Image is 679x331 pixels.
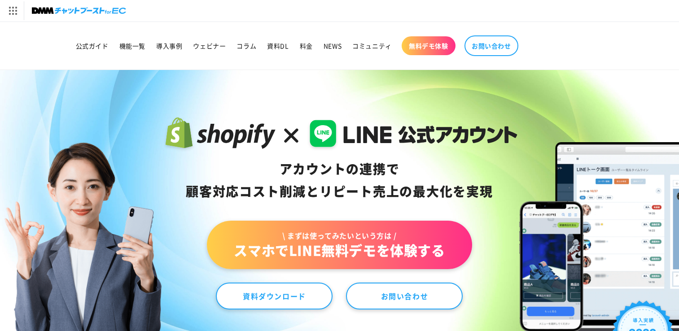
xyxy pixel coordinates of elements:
[346,283,463,309] a: お問い合わせ
[324,42,342,50] span: NEWS
[262,36,294,55] a: 資料DL
[162,158,517,203] div: アカウントの連携で 顧客対応コスト削減と リピート売上の 最大化を実現
[318,36,347,55] a: NEWS
[347,36,397,55] a: コミュニティ
[32,4,126,17] img: チャットブーストforEC
[119,42,145,50] span: 機能一覧
[76,42,109,50] span: 公式ガイド
[464,35,518,56] a: お問い合わせ
[216,283,333,309] a: 資料ダウンロード
[352,42,392,50] span: コミュニティ
[402,36,456,55] a: 無料デモ体験
[472,42,511,50] span: お問い合わせ
[151,36,188,55] a: 導入事例
[188,36,231,55] a: ウェビナー
[207,221,472,269] a: \ まずは使ってみたいという方は /スマホでLINE無料デモを体験する
[231,36,262,55] a: コラム
[1,1,24,20] img: サービス
[300,42,313,50] span: 料金
[294,36,318,55] a: 料金
[267,42,289,50] span: 資料DL
[114,36,151,55] a: 機能一覧
[237,42,256,50] span: コラム
[234,231,445,240] span: \ まずは使ってみたいという方は /
[156,42,182,50] span: 導入事例
[409,42,448,50] span: 無料デモ体験
[193,42,226,50] span: ウェビナー
[70,36,114,55] a: 公式ガイド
